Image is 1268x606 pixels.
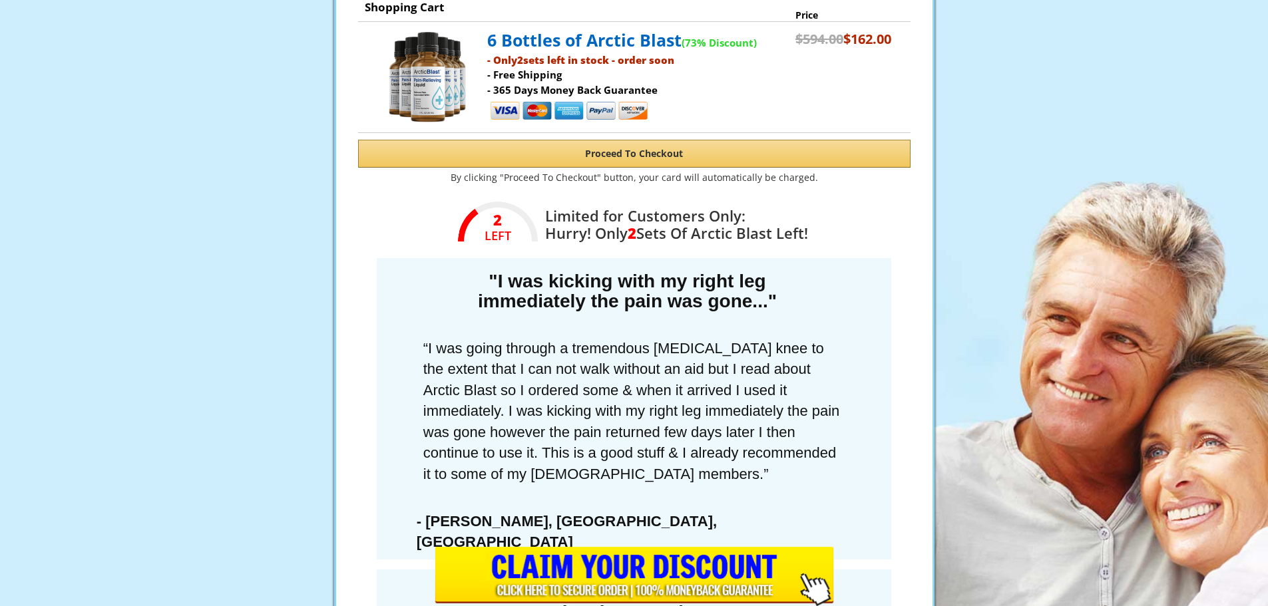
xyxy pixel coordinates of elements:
span: (73% Discount) [682,36,757,49]
div: Hurry! Only Sets Of Arctic Blast Left! [545,224,808,241]
strong: - [PERSON_NAME], [GEOGRAPHIC_DATA], [GEOGRAPHIC_DATA] [417,513,717,550]
p: - 365 Days Money Back Guarantee [487,82,789,98]
p: Price [795,9,891,22]
em: 2 [458,213,538,226]
strike: $594.00 [795,30,843,48]
img: prod image [378,29,478,126]
div: Limited for Customers Only: [535,204,808,241]
button: Proceed To Checkout [358,140,911,168]
span: 2 [628,223,636,243]
p: By clicking "Proceed To Checkout" button, your card will automatically be charged. [331,171,937,184]
div: LEFT [458,229,538,242]
input: Submit [435,547,834,606]
p: $162.00 [795,30,891,49]
strong: "I was kicking with my right leg immediately the pain was gone..." [478,271,777,311]
img: payment.png [489,100,649,124]
p: - Only sets left in stock - order soon [487,53,789,68]
p: “I was going through a tremendous [MEDICAL_DATA] knee to the extent that I can not walk without a... [383,331,885,491]
p: - Free Shipping [487,67,789,82]
p: 6 Bottles of Arctic Blast [487,29,789,53]
span: 2 [517,53,523,67]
